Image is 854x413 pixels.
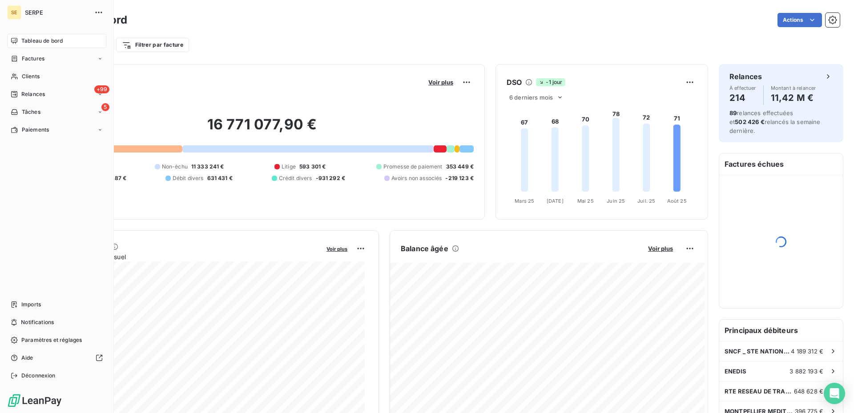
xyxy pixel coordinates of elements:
[791,348,823,355] span: 4 189 312 €
[771,91,816,105] h4: 11,42 M €
[316,174,346,182] span: -931 292 €
[729,85,756,91] span: À effectuer
[21,336,82,344] span: Paramètres et réglages
[729,109,737,116] span: 89
[667,198,687,204] tspan: Août 25
[326,246,347,252] span: Voir plus
[729,71,762,82] h6: Relances
[21,301,41,309] span: Imports
[735,118,764,125] span: 502 426 €
[725,388,794,395] span: RTE RESEAU DE TRANSPORT ELECTRICITE
[21,90,45,98] span: Relances
[445,174,474,182] span: -219 123 €
[21,354,33,362] span: Aide
[279,174,312,182] span: Crédit divers
[7,87,106,101] a: +99Relances
[383,163,443,171] span: Promesse de paiement
[7,333,106,347] a: Paramètres et réglages
[645,245,676,253] button: Voir plus
[777,13,822,27] button: Actions
[577,198,594,204] tspan: Mai 25
[719,320,843,341] h6: Principaux débiteurs
[507,77,522,88] h6: DSO
[648,245,673,252] span: Voir plus
[299,163,326,171] span: 593 301 €
[7,297,106,312] a: Imports
[282,163,296,171] span: Litige
[547,198,564,204] tspan: [DATE]
[7,69,106,84] a: Clients
[94,85,109,93] span: +99
[729,109,821,134] span: relances effectuées et relancés la semaine dernière.
[446,163,474,171] span: 353 449 €
[607,198,625,204] tspan: Juin 25
[50,252,320,261] span: Chiffre d'affaires mensuel
[536,78,565,86] span: -1 jour
[515,198,534,204] tspan: Mars 25
[191,163,224,171] span: 11 333 241 €
[25,9,89,16] span: SERPE
[207,174,233,182] span: 631 431 €
[173,174,204,182] span: Débit divers
[428,79,453,86] span: Voir plus
[637,198,655,204] tspan: Juil. 25
[7,52,106,66] a: Factures
[391,174,442,182] span: Avoirs non associés
[7,5,21,20] div: SE
[50,116,474,142] h2: 16 771 077,90 €
[401,243,448,254] h6: Balance âgée
[22,72,40,80] span: Clients
[7,351,106,365] a: Aide
[7,123,106,137] a: Paiements
[794,388,823,395] span: 648 628 €
[7,34,106,48] a: Tableau de bord
[426,78,456,86] button: Voir plus
[21,372,56,380] span: Déconnexion
[509,94,553,101] span: 6 derniers mois
[790,368,823,375] span: 3 882 193 €
[21,37,63,45] span: Tableau de bord
[101,103,109,111] span: 5
[771,85,816,91] span: Montant à relancer
[162,163,188,171] span: Non-échu
[725,368,746,375] span: ENEDIS
[7,105,106,119] a: 5Tâches
[729,91,756,105] h4: 214
[22,126,49,134] span: Paiements
[7,393,62,408] img: Logo LeanPay
[116,38,189,52] button: Filtrer par facture
[324,245,350,253] button: Voir plus
[21,318,54,326] span: Notifications
[725,348,791,355] span: SNCF _ STE NATIONALE
[22,55,44,63] span: Factures
[824,383,845,404] div: Open Intercom Messenger
[719,153,843,175] h6: Factures échues
[22,108,40,116] span: Tâches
